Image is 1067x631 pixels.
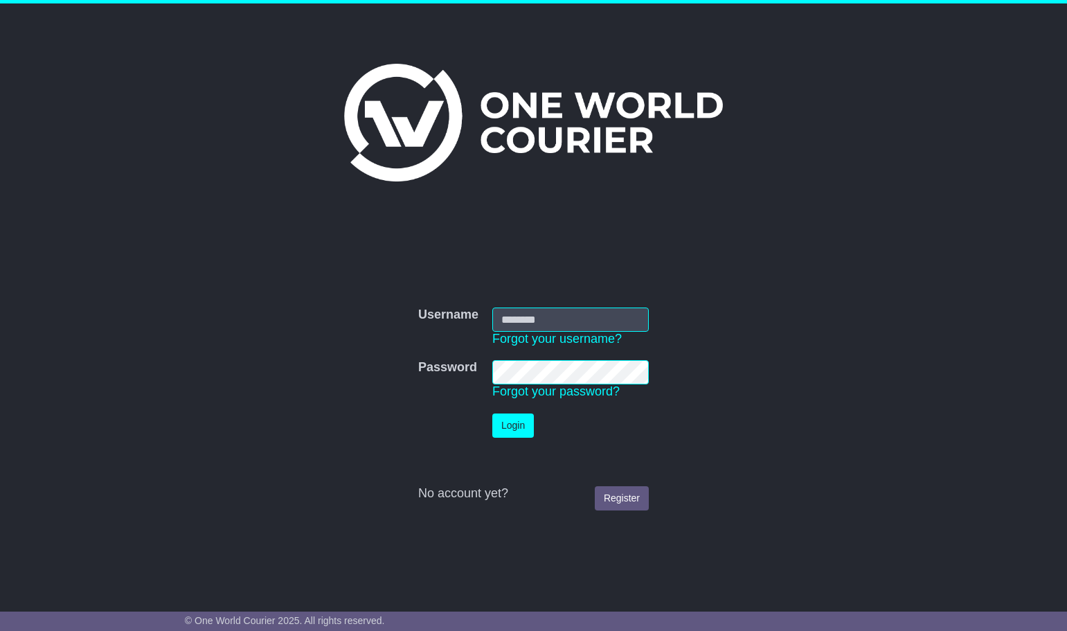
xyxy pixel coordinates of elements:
[418,360,477,375] label: Password
[185,615,385,626] span: © One World Courier 2025. All rights reserved.
[492,384,620,398] a: Forgot your password?
[344,64,722,181] img: One World
[595,486,649,510] a: Register
[418,486,649,501] div: No account yet?
[492,332,622,346] a: Forgot your username?
[492,414,534,438] button: Login
[418,308,478,323] label: Username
